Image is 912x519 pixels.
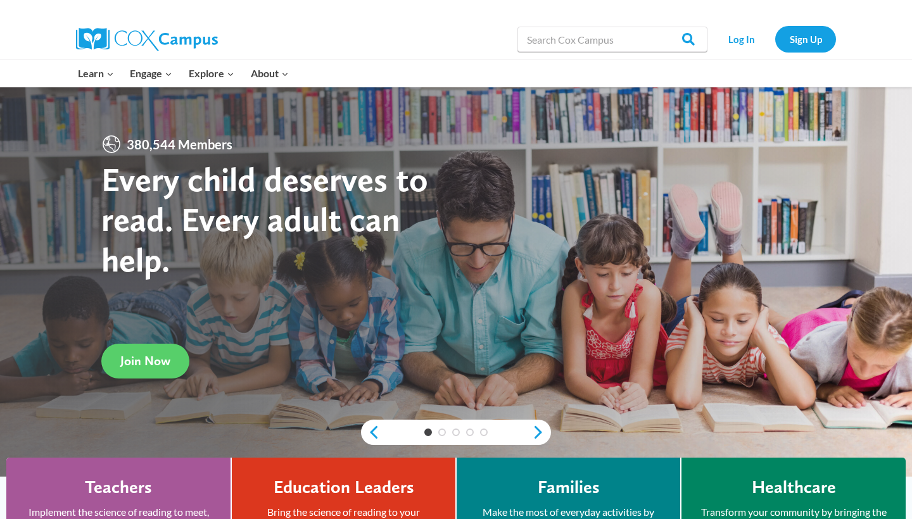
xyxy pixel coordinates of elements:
h4: Education Leaders [274,477,414,498]
h4: Teachers [85,477,152,498]
a: 5 [480,428,488,436]
input: Search Cox Campus [517,27,707,52]
span: Join Now [120,353,170,368]
span: About [251,65,289,82]
a: 4 [466,428,474,436]
span: Explore [189,65,234,82]
img: Cox Campus [76,28,218,51]
a: 3 [452,428,460,436]
nav: Secondary Navigation [714,26,836,52]
strong: Every child deserves to read. Every adult can help. [101,159,428,280]
a: Join Now [101,344,189,378]
a: 2 [438,428,446,436]
a: next [532,425,551,440]
nav: Primary Navigation [70,60,296,87]
span: 380,544 Members [122,134,237,154]
a: 1 [424,428,432,436]
span: Engage [130,65,172,82]
a: Log In [714,26,769,52]
span: Learn [78,65,114,82]
div: content slider buttons [361,420,551,445]
h4: Families [538,477,600,498]
a: Sign Up [775,26,836,52]
h4: Healthcare [752,477,836,498]
a: previous [361,425,380,440]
